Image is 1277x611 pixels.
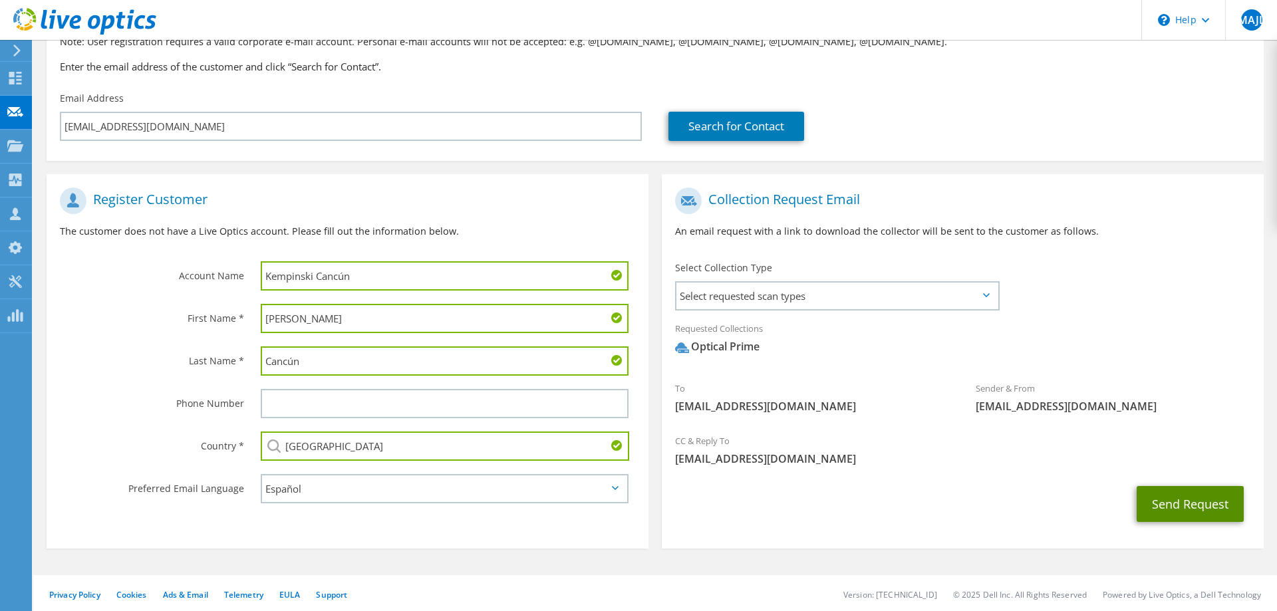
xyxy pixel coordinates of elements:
div: To [662,374,962,420]
span: MAJL [1241,9,1262,31]
h1: Register Customer [60,187,629,214]
span: [EMAIL_ADDRESS][DOMAIN_NAME] [675,399,949,414]
li: Version: [TECHNICAL_ID] [843,589,937,600]
p: The customer does not have a Live Optics account. Please fill out the information below. [60,224,635,239]
span: [EMAIL_ADDRESS][DOMAIN_NAME] [675,451,1250,466]
div: Optical Prime [675,339,760,354]
div: Sender & From [962,374,1263,420]
p: Note: User registration requires a valid corporate e-mail account. Personal e-mail accounts will ... [60,35,1250,49]
a: Support [316,589,347,600]
span: Select requested scan types [676,283,998,309]
label: Email Address [60,92,124,105]
a: Search for Contact [668,112,804,141]
li: © 2025 Dell Inc. All Rights Reserved [953,589,1087,600]
label: Account Name [60,261,244,283]
label: First Name * [60,304,244,325]
a: Cookies [116,589,147,600]
label: Phone Number [60,389,244,410]
label: Preferred Email Language [60,474,244,495]
div: CC & Reply To [662,427,1264,473]
p: An email request with a link to download the collector will be sent to the customer as follows. [675,224,1250,239]
div: Requested Collections [662,314,1264,368]
a: Privacy Policy [49,589,100,600]
h3: Enter the email address of the customer and click “Search for Contact”. [60,59,1250,74]
a: Ads & Email [163,589,208,600]
button: Send Request [1137,486,1244,522]
li: Powered by Live Optics, a Dell Technology [1103,589,1261,600]
label: Last Name * [60,346,244,368]
label: Country * [60,431,244,453]
h1: Collection Request Email [675,187,1244,214]
svg: \n [1158,14,1170,26]
label: Select Collection Type [675,261,772,275]
a: Telemetry [224,589,263,600]
span: [EMAIL_ADDRESS][DOMAIN_NAME] [976,399,1250,414]
a: EULA [279,589,300,600]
